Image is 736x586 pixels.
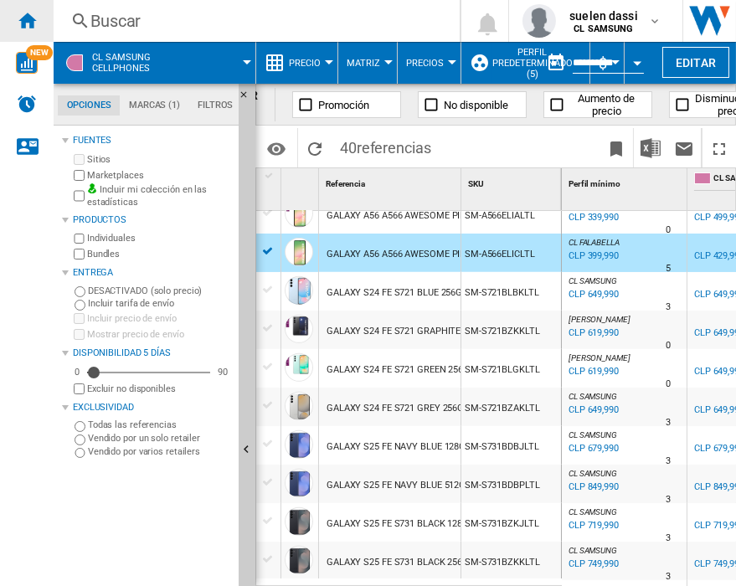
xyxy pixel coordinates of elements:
md-tab-item: Marcas (1) [120,95,188,116]
label: Mostrar precio de envío [87,328,232,341]
span: Referencia [326,179,365,188]
div: Buscar [90,9,416,33]
span: CL SAMSUNG [569,546,617,555]
div: GALAXY S24 FE S721 GRAPHITE 256GB [327,312,491,351]
input: Incluir mi colección en las estadísticas [74,186,85,207]
div: Tiempo de entrega : 3 días [666,414,671,431]
div: SM-S731BZKJLTL [461,503,561,542]
div: Perfil mínimo Sort None [565,168,687,194]
span: CL SAMSUNG [569,430,617,439]
input: DESACTIVADO (solo precio) [75,286,85,297]
div: Referencia Sort None [322,168,461,194]
div: SM-A566ELICLTL [461,234,561,272]
label: Individuales [87,232,232,244]
div: SM-S721BZAKLTL [461,388,561,426]
div: Disponibilidad 5 Días [73,347,232,360]
span: CL SAMSUNG [569,469,617,478]
div: Tiempo de entrega : 3 días [666,453,671,470]
div: Tiempo de entrega : 3 días [666,491,671,508]
div: Última actualización : viernes, 3 de octubre de 2025 8:07 [566,517,619,534]
span: 40 [332,128,440,163]
div: Entrega [73,266,232,280]
button: Descargar en Excel [634,128,667,167]
md-tab-item: Opciones [58,95,120,116]
input: Incluir tarifa de envío [75,300,85,311]
div: Última actualización : viernes, 3 de octubre de 2025 9:32 [566,325,619,342]
div: SM-S721BLGKLTL [461,349,561,388]
label: Incluir mi colección en las estadísticas [87,183,232,209]
input: Individuales [74,234,85,244]
button: $ [599,42,615,84]
div: GALAXY S25 FE NAVY BLUE 512GB [327,466,471,505]
span: SKU [468,179,484,188]
button: Precios [406,42,452,84]
div: Fuentes [73,134,232,147]
div: Tiempo de entrega : 3 días [666,299,671,316]
div: Sort None [322,168,461,194]
label: Incluir tarifa de envío [88,297,232,310]
div: Exclusividad [73,401,232,414]
div: GALAXY S24 FE S721 GREY 256GB [327,389,470,428]
div: SM-S721BZKKLTL [461,311,561,349]
span: No disponible [444,99,508,111]
div: Precio [265,42,329,84]
div: GALAXY S25 FE S731 BLACK 256GB [327,543,475,582]
div: Tiempo de entrega : 0 día [666,222,671,239]
div: CL SAMSUNGCellphones [62,42,247,84]
span: CL SAMSUNG [569,392,617,401]
img: mysite-bg-18x18.png [87,183,97,193]
button: Editar [662,47,729,78]
button: Promoción [292,91,401,118]
div: Tiempo de entrega : 3 días [666,568,671,585]
div: Tiempo de entrega : 0 día [666,376,671,393]
button: Marcar este reporte [600,128,633,167]
label: Sitios [87,153,232,166]
div: 90 [214,366,232,378]
div: GALAXY S25 FE S731 BLACK 128GB [327,505,475,543]
md-tab-item: Filtros [189,95,242,116]
span: [PERSON_NAME] [569,353,630,362]
input: Bundles [74,249,85,260]
label: Todas las referencias [88,419,232,431]
label: Vendido por varios retailers [88,445,232,458]
button: CL SAMSUNGCellphones [92,42,167,84]
div: GALAXY S24 FE S721 BLUE 256GB [327,274,468,312]
input: Sitios [74,154,85,165]
button: Opciones [260,133,293,163]
div: GALAXY A56 A566 AWESOME PINK 128GB [327,197,502,235]
span: Precio [289,58,321,69]
button: Aumento de precio [543,91,652,118]
span: [PERSON_NAME] [569,315,630,324]
button: No disponible [418,91,527,118]
input: Todas las referencias [75,421,85,432]
span: referencias [357,139,431,157]
div: Sort None [565,168,687,194]
img: profile.jpg [522,4,556,38]
div: Tiempo de entrega : 3 días [666,530,671,547]
span: CL SAMSUNG [569,276,617,285]
div: SM-S731BZKKLTL [461,542,561,580]
label: Excluir no disponibles [87,383,232,395]
div: SM-S721BLBKLTL [461,272,561,311]
div: Última actualización : viernes, 3 de octubre de 2025 8:06 [566,402,619,419]
div: Matriz [347,42,389,84]
span: Promoción [318,99,369,111]
label: Marketplaces [87,169,232,182]
div: Última actualización : viernes, 3 de octubre de 2025 8:06 [566,286,619,303]
input: Mostrar precio de envío [74,383,85,394]
div: SM-A566ELIALTL [461,195,561,234]
input: Marketplaces [74,170,85,181]
div: GALAXY A56 A566 AWESOME PINK 256GB [327,235,502,274]
span: suelen dassi [569,8,638,24]
img: wise-card.svg [16,52,38,74]
button: Maximizar [703,128,736,167]
button: Perfil predeterminado (5) [492,42,581,84]
div: 0 [70,366,84,378]
div: GALAXY S24 FE S721 GREEN 256GB [327,351,476,389]
span: CL SAMSUNG [569,507,617,517]
div: Perfil predeterminado (5) [470,42,581,84]
div: Sort None [285,168,318,194]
